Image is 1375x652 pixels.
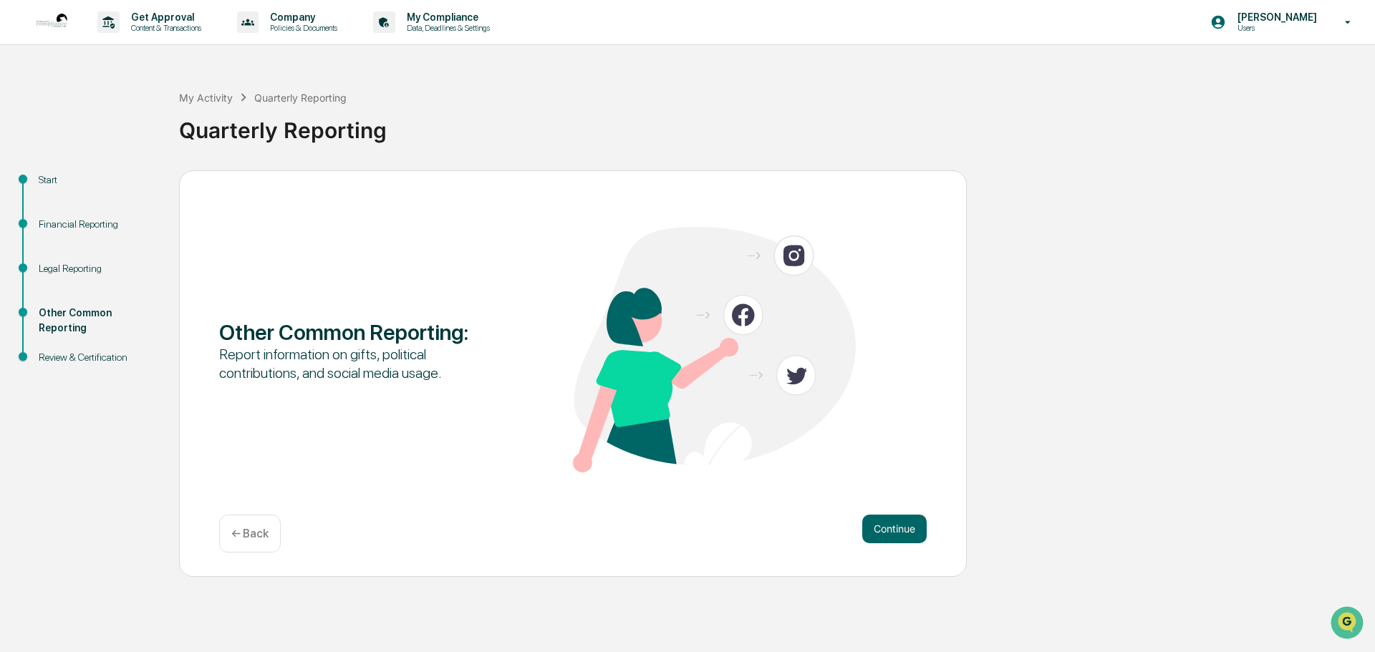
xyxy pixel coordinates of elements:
[219,345,502,382] div: Report information on gifts, political contributions, and social media usage.
[101,242,173,253] a: Powered byPylon
[259,11,344,23] p: Company
[49,124,181,135] div: We're available if you need us!
[259,23,344,33] p: Policies & Documents
[243,114,261,131] button: Start new chat
[14,110,40,135] img: 1746055101610-c473b297-6a78-478c-a979-82029cc54cd1
[104,182,115,193] div: 🗄️
[179,92,233,104] div: My Activity
[862,515,927,543] button: Continue
[39,261,156,276] div: Legal Reporting
[573,227,856,472] img: Other Common Reporting
[179,106,1368,143] div: Quarterly Reporting
[1329,605,1368,643] iframe: Open customer support
[231,527,269,540] p: ← Back
[49,110,235,124] div: Start new chat
[1226,23,1324,33] p: Users
[118,180,178,195] span: Attestations
[14,30,261,53] p: How can we help?
[29,180,92,195] span: Preclearance
[39,306,156,336] div: Other Common Reporting
[39,172,156,188] div: Start
[98,175,183,200] a: 🗄️Attestations
[14,182,26,193] div: 🖐️
[34,5,69,39] img: logo
[1226,11,1324,23] p: [PERSON_NAME]
[9,202,96,228] a: 🔎Data Lookup
[395,23,497,33] p: Data, Deadlines & Settings
[219,319,502,345] div: Other Common Reporting :
[14,209,26,220] div: 🔎
[254,92,347,104] div: Quarterly Reporting
[143,243,173,253] span: Pylon
[39,350,156,365] div: Review & Certification
[39,217,156,232] div: Financial Reporting
[120,23,208,33] p: Content & Transactions
[120,11,208,23] p: Get Approval
[395,11,497,23] p: My Compliance
[29,208,90,222] span: Data Lookup
[9,175,98,200] a: 🖐️Preclearance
